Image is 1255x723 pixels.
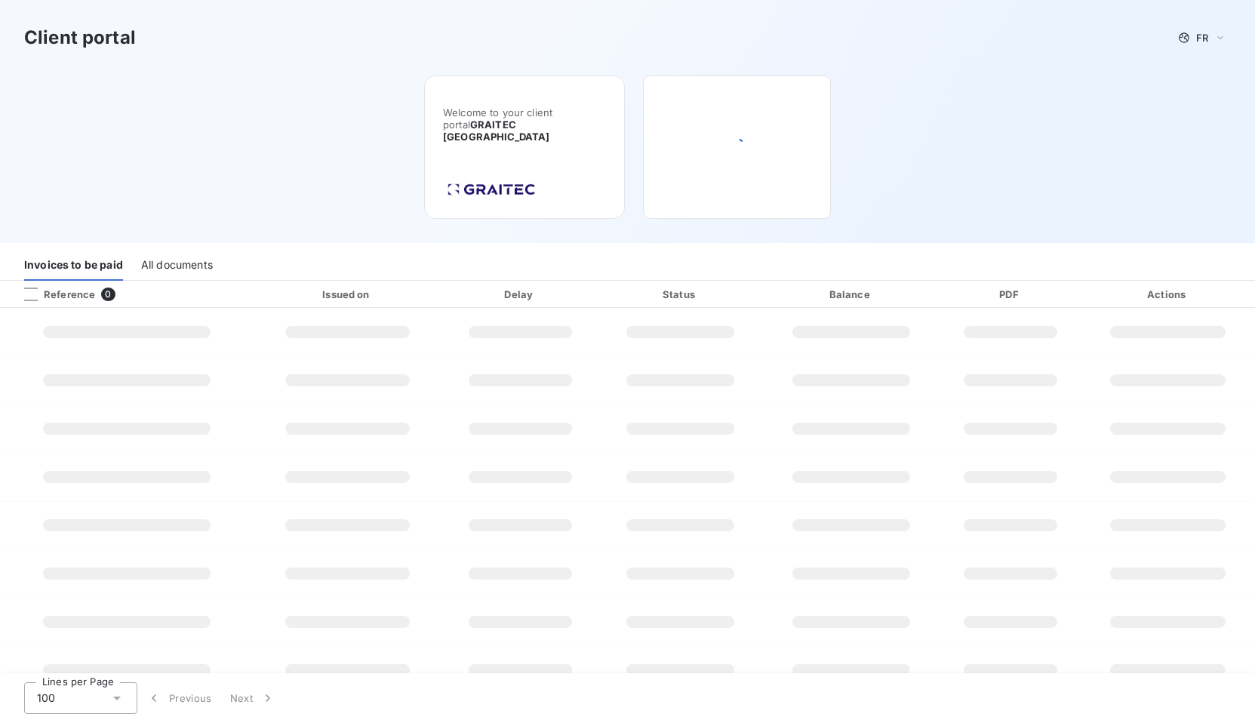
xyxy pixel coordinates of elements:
h3: Client portal [24,24,136,51]
span: FR [1196,32,1208,44]
div: Actions [1084,287,1252,302]
button: Next [221,682,285,714]
div: Invoices to be paid [24,249,123,281]
span: GRAITEC [GEOGRAPHIC_DATA] [443,118,550,143]
img: Company logo [443,179,540,200]
span: 0 [101,288,115,301]
span: 100 [37,691,55,706]
button: Previous [137,682,221,714]
div: Issued on [256,287,438,302]
div: Delay [444,287,595,302]
span: Welcome to your client portal [443,106,606,143]
div: PDF [943,287,1078,302]
div: All documents [141,249,213,281]
div: Balance [765,287,937,302]
div: Reference [12,288,95,301]
div: Status [601,287,759,302]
